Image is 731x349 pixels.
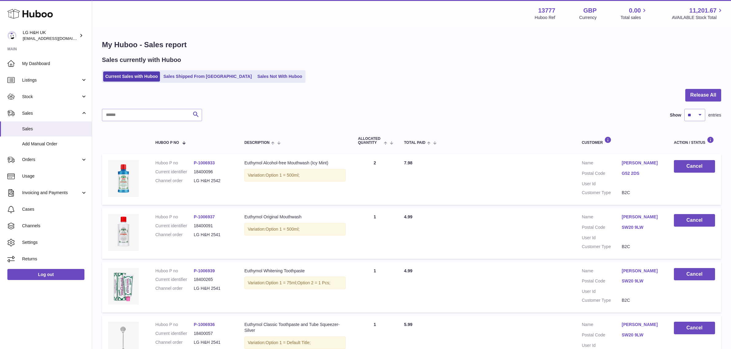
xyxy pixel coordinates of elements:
button: Cancel [674,268,715,281]
td: 1 [352,208,398,259]
dt: Postal Code [582,171,622,178]
label: Show [670,112,681,118]
dd: 18400091 [194,223,232,229]
a: P-1006933 [194,160,215,165]
dt: User Id [582,289,622,294]
a: [PERSON_NAME] [622,322,662,328]
div: Euthymol Alcohol-free Mouthwash (Icy Mint) [244,160,346,166]
a: [PERSON_NAME] [622,268,662,274]
div: Euthymol Classic Toothpaste and Tube Squeezer-Silver [244,322,346,333]
span: Sales [22,126,87,132]
a: G52 2DS [622,171,662,176]
span: ALLOCATED Quantity [358,137,382,145]
dt: Huboo P no [155,160,194,166]
div: Currency [579,15,597,21]
h2: Sales currently with Huboo [102,56,181,64]
dt: Current identifier [155,223,194,229]
span: Invoicing and Payments [22,190,81,196]
dt: User Id [582,181,622,187]
span: Huboo P no [155,141,179,145]
span: Description [244,141,270,145]
span: Option 1 = 500ml; [266,227,300,232]
a: SW20 9LW [622,332,662,338]
a: [PERSON_NAME] [622,214,662,220]
dt: Name [582,322,622,329]
td: 1 [352,262,398,313]
div: Customer [582,136,662,145]
a: 0.00 Total sales [620,6,648,21]
span: 7.98 [404,160,412,165]
a: P-1006936 [194,322,215,327]
dt: Name [582,160,622,167]
dt: Current identifier [155,169,194,175]
button: Cancel [674,322,715,334]
span: Channels [22,223,87,229]
dd: 18400265 [194,277,232,282]
dd: B2C [622,190,662,196]
dt: Channel order [155,232,194,238]
dt: Huboo P no [155,214,194,220]
div: Variation: [244,277,346,289]
dt: User Id [582,343,622,348]
span: Stock [22,94,81,100]
span: Usage [22,173,87,179]
dd: 18400096 [194,169,232,175]
span: 0.00 [629,6,641,15]
dd: B2C [622,244,662,250]
dt: Channel order [155,339,194,345]
button: Cancel [674,160,715,173]
span: Cases [22,206,87,212]
span: entries [708,112,721,118]
dt: Current identifier [155,331,194,336]
span: Sales [22,110,81,116]
span: 4.99 [404,268,412,273]
span: Option 1 = Default Title; [266,340,311,345]
dt: Postal Code [582,224,622,232]
span: My Dashboard [22,61,87,67]
dt: Current identifier [155,277,194,282]
dt: Huboo P no [155,322,194,328]
div: LG H&H UK [23,30,78,41]
span: Listings [22,77,81,83]
span: Option 1 = 75ml; [266,280,297,285]
a: SW20 9LW [622,278,662,284]
dd: B2C [622,297,662,303]
dt: Channel order [155,178,194,184]
a: SW20 9LW [622,224,662,230]
img: Euthymol_Alcohol-free_Mouthwash_Icy_Mint_-Image-2.webp [108,160,139,197]
div: Variation: [244,169,346,182]
img: whitening-toothpaste.webp [108,268,139,305]
dd: LG H&H 2541 [194,339,232,345]
div: Action / Status [674,136,715,145]
span: 5.99 [404,322,412,327]
a: [PERSON_NAME] [622,160,662,166]
span: 4.99 [404,214,412,219]
td: 2 [352,154,398,205]
dt: Customer Type [582,190,622,196]
span: Total sales [620,15,648,21]
a: Current Sales with Huboo [103,71,160,82]
img: Euthymol-Original-Mouthwash-500ml.webp [108,214,139,251]
img: veechen@lghnh.co.uk [7,31,17,40]
h1: My Huboo - Sales report [102,40,721,50]
a: Log out [7,269,84,280]
dt: Channel order [155,286,194,291]
dt: Name [582,214,622,221]
span: Settings [22,240,87,245]
dt: Postal Code [582,278,622,286]
a: Sales Not With Huboo [255,71,304,82]
span: Option 2 = 1 Pcs; [297,280,330,285]
dd: LG H&H 2541 [194,232,232,238]
strong: GBP [583,6,597,15]
dd: 18400057 [194,331,232,336]
div: Euthymol Whitening Toothpaste [244,268,346,274]
dd: LG H&H 2542 [194,178,232,184]
strong: 13777 [538,6,555,15]
span: Returns [22,256,87,262]
dt: Name [582,268,622,275]
a: P-1006937 [194,214,215,219]
dt: Customer Type [582,297,622,303]
button: Cancel [674,214,715,227]
div: Variation: [244,223,346,236]
a: P-1006939 [194,268,215,273]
